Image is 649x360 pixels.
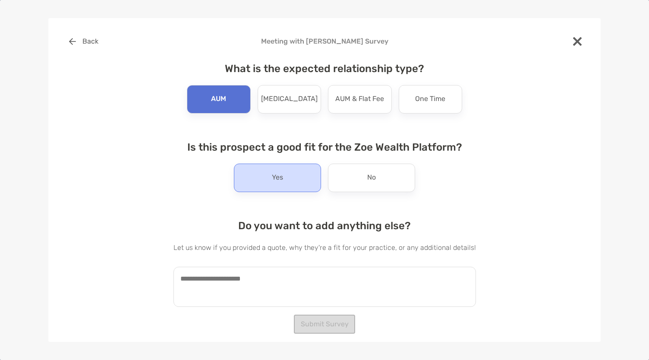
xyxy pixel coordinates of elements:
h4: Meeting with [PERSON_NAME] Survey [62,37,587,45]
h4: Do you want to add anything else? [173,220,476,232]
p: Yes [272,171,283,185]
p: No [367,171,376,185]
p: One Time [415,92,445,106]
button: Back [62,32,105,51]
img: button icon [69,38,76,45]
img: close modal [573,37,582,46]
h4: Is this prospect a good fit for the Zoe Wealth Platform? [173,141,476,153]
p: AUM & Flat Fee [335,92,384,106]
p: [MEDICAL_DATA] [261,92,318,106]
p: Let us know if you provided a quote, why they're a fit for your practice, or any additional details! [173,242,476,253]
h4: What is the expected relationship type? [173,63,476,75]
p: AUM [211,92,226,106]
